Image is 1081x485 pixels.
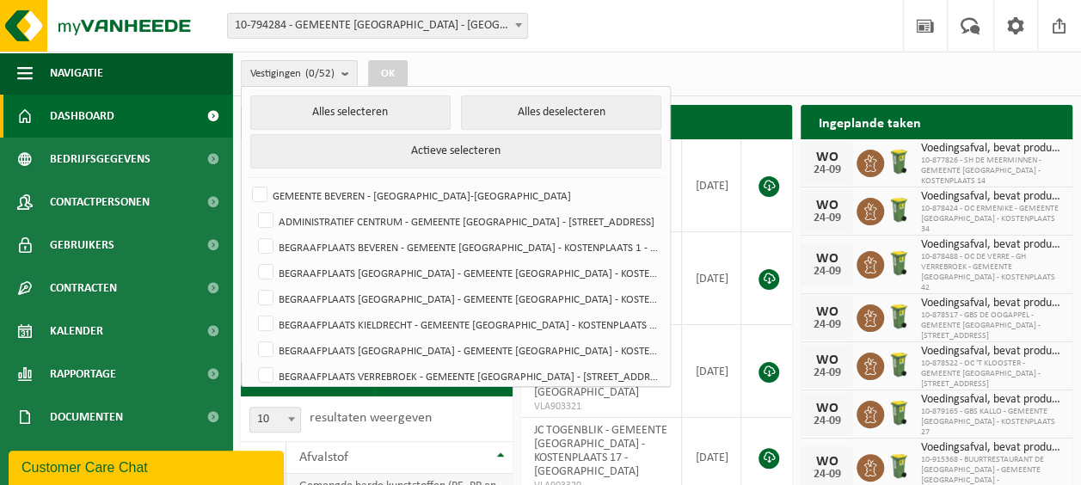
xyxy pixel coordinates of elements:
[255,234,660,260] label: BEGRAAFPLAATS BEVEREN - GEMEENTE [GEOGRAPHIC_DATA] - KOSTENPLAATS 1 - [GEOGRAPHIC_DATA]
[809,266,844,278] div: 24-09
[9,447,287,485] iframe: chat widget
[884,249,913,278] img: WB-0140-HPE-GN-50
[809,402,844,415] div: WO
[250,95,451,130] button: Alles selecteren
[809,469,844,481] div: 24-09
[255,285,660,311] label: BEGRAAFPLAATS [GEOGRAPHIC_DATA] - GEMEENTE [GEOGRAPHIC_DATA] - KOSTENPLAATS 25 - [GEOGRAPHIC_DATA]
[920,393,1064,407] span: Voedingsafval, bevat producten van dierlijke oorsprong, onverpakt, categorie 3
[682,232,741,325] td: [DATE]
[809,199,844,212] div: WO
[228,14,527,38] span: 10-794284 - GEMEENTE BEVEREN - BEVEREN-WAAS
[255,311,660,337] label: BEGRAAFPLAATS KIELDRECHT - GEMEENTE [GEOGRAPHIC_DATA] - KOSTENPLAATS 29 - [GEOGRAPHIC_DATA]
[255,260,660,285] label: BEGRAAFPLAATS [GEOGRAPHIC_DATA] - GEMEENTE [GEOGRAPHIC_DATA] - KOSTENPLAATS 20 - [GEOGRAPHIC_DATA]
[50,138,150,181] span: Bedrijfsgegevens
[809,164,844,176] div: 24-09
[809,252,844,266] div: WO
[50,181,150,224] span: Contactpersonen
[250,134,661,169] button: Actieve selecteren
[255,337,660,363] label: BEGRAAFPLAATS [GEOGRAPHIC_DATA] - GEMEENTE [GEOGRAPHIC_DATA] - KOSTENPLAATS 36 - [GEOGRAPHIC_DATA]
[809,305,844,319] div: WO
[682,325,741,418] td: [DATE]
[920,297,1064,310] span: Voedingsafval, bevat producten van dierlijke oorsprong, onverpakt, categorie 3
[461,95,661,130] button: Alles deselecteren
[809,415,844,427] div: 24-09
[50,95,114,138] span: Dashboard
[801,105,937,138] h2: Ingeplande taken
[534,424,667,478] span: JC TOGENBLIK - GEMEENTE [GEOGRAPHIC_DATA] - KOSTENPLAATS 17 - [GEOGRAPHIC_DATA]
[884,195,913,224] img: WB-0140-HPE-GN-50
[920,252,1064,293] span: 10-878488 - OC DE VERRE - GH VERREBROEK - GEMEENTE [GEOGRAPHIC_DATA] - KOSTENPLAATS 42
[920,345,1064,359] span: Voedingsafval, bevat producten van dierlijke oorsprong, onverpakt, categorie 3
[305,68,335,79] count: (0/52)
[368,60,408,88] button: OK
[50,353,116,396] span: Rapportage
[250,61,335,87] span: Vestigingen
[50,224,114,267] span: Gebruikers
[50,439,128,482] span: Product Shop
[310,411,432,425] label: resultaten weergeven
[920,441,1064,455] span: Voedingsafval, bevat producten van dierlijke oorsprong, onverpakt, categorie 3
[249,182,660,208] label: GEMEENTE BEVEREN - [GEOGRAPHIC_DATA]-[GEOGRAPHIC_DATA]
[920,142,1064,156] span: Voedingsafval, bevat producten van dierlijke oorsprong, onverpakt, categorie 3
[227,13,528,39] span: 10-794284 - GEMEENTE BEVEREN - BEVEREN-WAAS
[884,302,913,331] img: WB-0140-HPE-GN-50
[809,353,844,367] div: WO
[682,139,741,232] td: [DATE]
[920,190,1064,204] span: Voedingsafval, bevat producten van dierlijke oorsprong, onverpakt, categorie 3
[920,204,1064,235] span: 10-878424 - OC ERMENIKE - GEMEENTE [GEOGRAPHIC_DATA] - KOSTENPLAATS 34
[884,350,913,379] img: WB-0140-HPE-GN-50
[809,455,844,469] div: WO
[255,363,660,389] label: BEGRAAFPLAATS VERREBROEK - GEMEENTE [GEOGRAPHIC_DATA] - [STREET_ADDRESS]
[920,238,1064,252] span: Voedingsafval, bevat producten van dierlijke oorsprong, onverpakt, categorie 3
[920,156,1064,187] span: 10-877826 - SH DE MEERMINNEN - GEMEENTE [GEOGRAPHIC_DATA] - KOSTENPLAATS 14
[50,52,103,95] span: Navigatie
[884,451,913,481] img: WB-0140-HPE-GN-50
[920,359,1064,390] span: 10-878522 - OC 'T KLOOSTER - GEMEENTE [GEOGRAPHIC_DATA] - [STREET_ADDRESS]
[534,400,669,414] span: VLA903321
[809,212,844,224] div: 24-09
[809,319,844,331] div: 24-09
[884,398,913,427] img: WB-0140-HPE-GN-50
[884,147,913,176] img: WB-0140-HPE-GN-50
[241,60,358,86] button: Vestigingen(0/52)
[249,407,301,433] span: 10
[809,367,844,379] div: 24-09
[920,310,1064,341] span: 10-878517 - GBS DE OOGAPPEL - GEMEENTE [GEOGRAPHIC_DATA] - [STREET_ADDRESS]
[255,208,660,234] label: ADMINISTRATIEF CENTRUM - GEMEENTE [GEOGRAPHIC_DATA] - [STREET_ADDRESS]
[920,407,1064,438] span: 10-879165 - GBS KALLO - GEMEENTE [GEOGRAPHIC_DATA] - KOSTENPLAATS 27
[50,267,117,310] span: Contracten
[809,150,844,164] div: WO
[50,396,123,439] span: Documenten
[50,310,103,353] span: Kalender
[250,408,300,432] span: 10
[299,451,348,464] span: Afvalstof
